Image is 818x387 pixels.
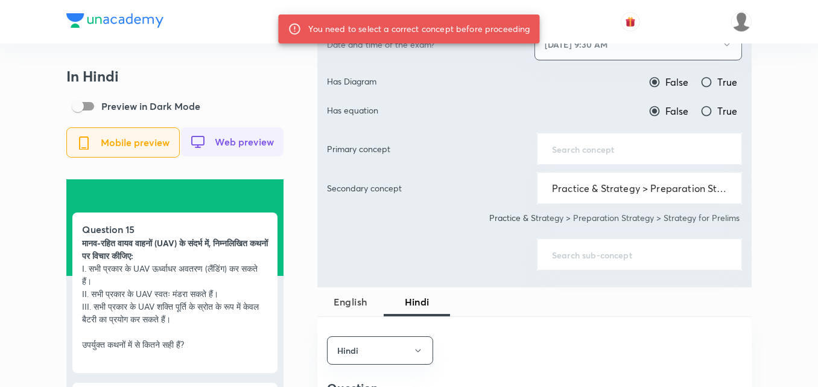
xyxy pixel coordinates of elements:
span: True [717,104,737,118]
strong: मानव-रहित वायव वाहनों (UAV) के संदर्भ में, निम्नलिखित कथनों पर विचार कीजिए: [82,237,268,261]
span: False [665,104,689,118]
p: II. सभी प्रकार के UAV स्वतः मंडरा सकते हैं। [82,287,268,300]
img: Company Logo [66,13,163,28]
span: Hindi [391,295,443,309]
p: III. सभी प्रकार के UAV शक्ति पूर्ति के स्रोत के रूप में केवल बैटरी का प्रयोग कर सकते हैं। [82,300,268,325]
p: Date and time of the exam? [327,38,434,51]
p: Primary concept [327,142,390,155]
button: [DATE] 9:30 AM [534,28,742,60]
input: Search concept [552,143,727,155]
p: I. सभी प्रकार के UAV ऊर्ध्वाधर अवतरण (लैंडिंग) कर सकते हैं। [82,262,268,287]
span: False [665,75,689,89]
button: Open [735,148,737,150]
p: Preview in Dark Mode [101,99,200,114]
p: Practice & Strategy > Preparation Strategy > Strategy for Prelims [489,211,740,224]
p: Secondary concept [327,182,402,194]
span: True [717,75,737,89]
p: Has Diagram [327,75,376,89]
p: उपर्युक्त कथनों में से कितने सही हैं? [82,338,268,351]
p: Has equation [327,104,378,118]
input: Search sub-concept [552,249,727,260]
span: Web preview [215,136,274,147]
button: Open [735,254,737,256]
span: Mobile preview [101,137,170,148]
img: Rajesh Kumar [731,11,752,32]
a: Company Logo [66,13,163,31]
img: avatar [625,16,636,27]
h5: Question 15 [82,222,268,237]
span: English [325,295,376,309]
div: You need to select a correct concept before proceeding [308,18,530,40]
button: avatar [621,12,640,31]
button: Hindi [327,336,433,365]
input: Search concept [552,182,727,194]
h3: In Hindi [66,68,284,85]
button: Open [735,187,737,190]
